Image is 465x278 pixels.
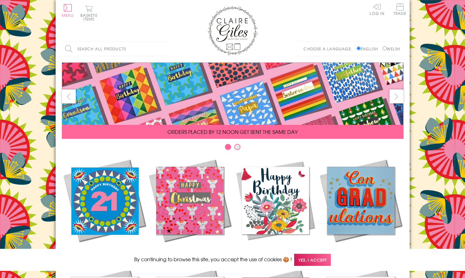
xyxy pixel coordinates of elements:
[62,42,171,56] input: Search all products
[147,158,233,255] a: Christmas
[164,42,171,56] input: Search
[260,248,290,255] span: Birthdays
[394,3,407,15] span: Trade
[394,3,407,16] a: Trade
[303,46,355,52] p: Choose a language:
[233,158,318,255] a: Birthdays
[62,158,147,255] a: New Releases
[370,3,385,15] a: Log In
[62,12,74,18] span: Menu
[225,144,231,150] button: Carousel Page 1 (Current Slide)
[234,144,240,150] button: Carousel Page 2
[318,158,403,255] a: Academic
[167,128,298,135] span: ORDERS PLACED BY 12 NOON GET SENT THE SAME DAY
[174,248,206,255] span: Christmas
[294,254,331,266] span: Yes, I accept
[83,12,98,22] span: 0 items
[383,46,387,50] input: Welsh
[357,46,381,52] label: English
[84,248,125,255] span: New Releases
[208,6,258,55] img: Claire Giles Greetings Cards
[62,144,403,153] div: Carousel Pagination
[80,5,98,21] button: Basket0 items
[62,4,74,17] button: Menu
[62,89,76,103] button: prev
[390,89,403,103] button: next
[357,46,361,50] input: English
[345,248,377,255] span: Academic
[383,46,400,52] label: Welsh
